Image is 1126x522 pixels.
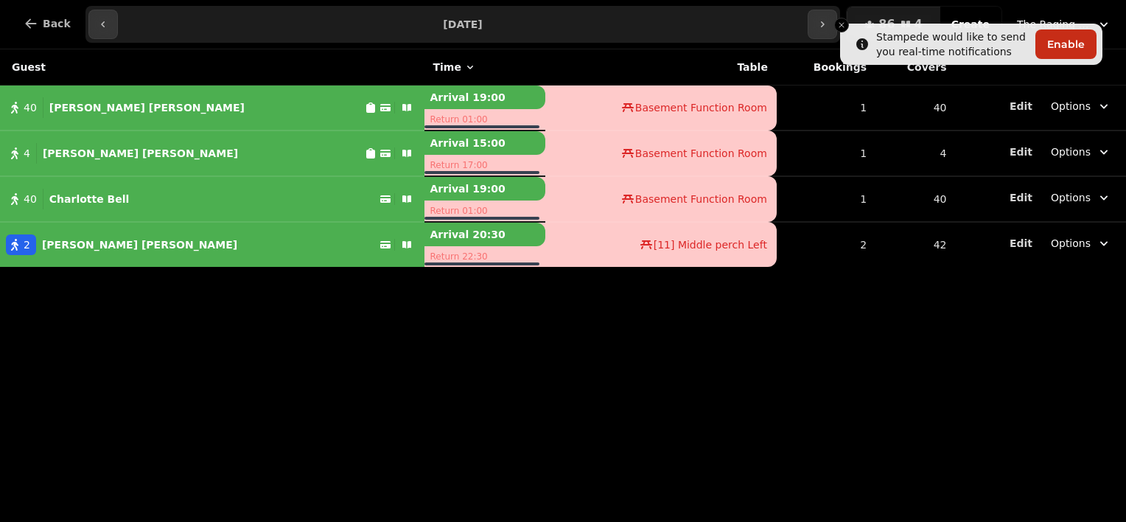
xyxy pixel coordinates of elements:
button: Create [940,7,1001,42]
button: Time [433,60,476,74]
span: Edit [1010,101,1032,111]
td: 40 [875,176,955,222]
p: Arrival 15:00 [424,131,546,155]
p: Charlotte Bell [49,192,130,206]
button: Back [12,6,83,41]
p: [PERSON_NAME] [PERSON_NAME] [42,237,237,252]
p: Arrival 19:00 [424,86,546,109]
p: [PERSON_NAME] [PERSON_NAME] [49,100,245,115]
p: Return 01:00 [424,109,546,130]
button: Options [1042,184,1120,211]
td: 1 [777,86,875,131]
span: 40 [24,100,37,115]
p: Arrival 20:30 [424,223,546,246]
p: [PERSON_NAME] [PERSON_NAME] [43,146,238,161]
td: 4 [875,130,955,176]
span: Options [1051,99,1091,114]
button: Options [1042,139,1120,165]
td: 40 [875,86,955,131]
td: 2 [777,222,875,267]
button: Edit [1010,236,1032,251]
div: Stampede would like to send you real-time notifications [876,29,1029,59]
button: Edit [1010,145,1032,159]
span: Options [1051,236,1091,251]
span: Edit [1010,147,1032,157]
button: 864 [847,7,940,42]
td: 42 [875,222,955,267]
th: Bookings [777,49,875,86]
th: Table [545,49,777,86]
p: Return 01:00 [424,201,546,221]
td: 1 [777,176,875,222]
span: Basement Function Room [635,100,767,115]
button: Close toast [834,18,849,32]
span: [11] Middle perch Left [654,237,767,252]
span: Basement Function Room [635,192,767,206]
p: Return 17:00 [424,155,546,175]
button: Options [1042,93,1120,119]
span: Edit [1010,192,1032,203]
td: 1 [777,130,875,176]
th: Covers [875,49,955,86]
span: Basement Function Room [635,146,767,161]
button: The Raging Bull [1008,11,1120,38]
span: 40 [24,192,37,206]
span: Time [433,60,461,74]
button: Edit [1010,190,1032,205]
button: Enable [1035,29,1097,59]
span: Options [1051,190,1091,205]
span: 4 [24,146,30,161]
span: Back [43,18,71,29]
p: Arrival 19:00 [424,177,546,201]
span: Options [1051,145,1091,159]
button: Edit [1010,99,1032,114]
button: Options [1042,230,1120,257]
span: Edit [1010,238,1032,248]
p: Return 22:30 [424,246,546,267]
span: 2 [24,237,30,252]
